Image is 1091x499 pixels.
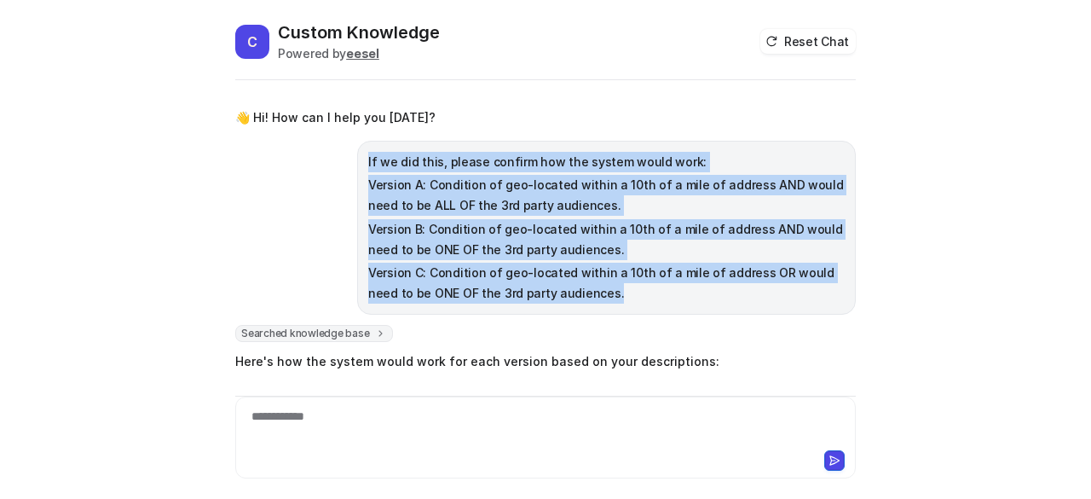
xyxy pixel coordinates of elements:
[368,219,845,260] p: Version B: Condition of geo-located within a 10th of a mile of address AND would need to be ONE O...
[346,46,379,61] b: eesel
[278,20,440,44] h2: Custom Knowledge
[760,29,856,54] button: Reset Chat
[235,325,393,342] span: Searched knowledge base
[368,263,845,304] p: Version C: Condition of geo-located within a 10th of a mile of address OR would need to be ONE OF...
[235,351,734,372] p: Here's how the system would work for each version based on your descriptions:
[278,44,440,62] div: Powered by
[235,25,269,59] span: C
[368,175,845,216] p: Version A: Condition of geo-located within a 10th of a mile of address AND would need to be ALL O...
[368,152,845,172] p: If we did this, please confirm how the system would work:
[235,107,436,128] p: 👋 Hi! How can I help you [DATE]?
